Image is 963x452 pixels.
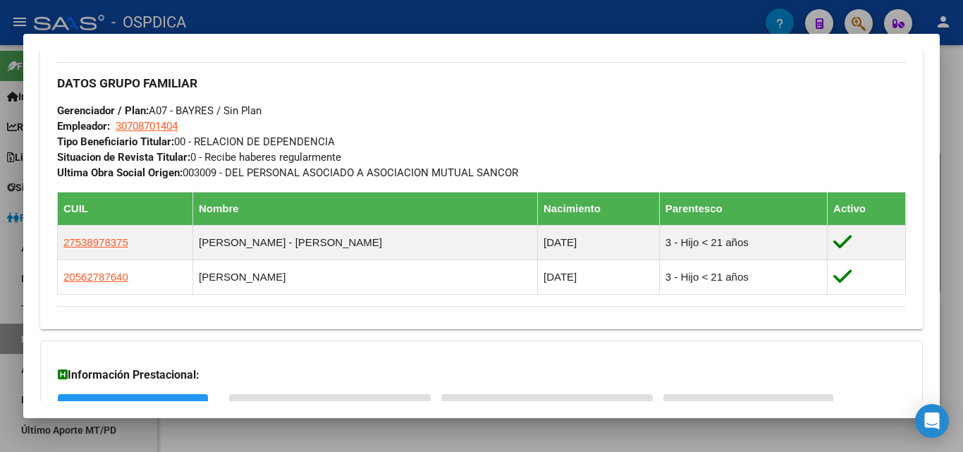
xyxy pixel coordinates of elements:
[441,394,653,420] button: Not. Internacion / Censo Hosp.
[57,166,518,179] span: 003009 - DEL PERSONAL ASOCIADO A ASOCIACION MUTUAL SANCOR
[57,166,183,179] strong: Ultima Obra Social Origen:
[659,260,827,295] td: 3 - Hijo < 21 años
[57,135,174,148] strong: Tipo Beneficiario Titular:
[58,193,193,226] th: CUIL
[57,104,262,117] span: A07 - BAYRES / Sin Plan
[538,260,660,295] td: [DATE]
[58,394,208,420] button: SUR / SURGE / INTEGR.
[192,260,537,295] td: [PERSON_NAME]
[57,135,335,148] span: 00 - RELACION DE DEPENDENCIA
[663,394,833,420] button: Prestaciones Auditadas
[57,104,149,117] strong: Gerenciador / Plan:
[63,271,128,283] span: 20562787640
[58,367,905,384] h3: Información Prestacional:
[63,236,128,248] span: 27538978375
[538,226,660,260] td: [DATE]
[538,193,660,226] th: Nacimiento
[57,151,190,164] strong: Situacion de Revista Titular:
[57,75,906,91] h3: DATOS GRUPO FAMILIAR
[659,226,827,260] td: 3 - Hijo < 21 años
[915,404,949,438] div: Open Intercom Messenger
[116,120,178,133] span: 30708701404
[192,193,537,226] th: Nombre
[659,193,827,226] th: Parentesco
[57,120,110,133] strong: Empleador:
[57,151,341,164] span: 0 - Recibe haberes regularmente
[828,193,906,226] th: Activo
[192,226,537,260] td: [PERSON_NAME] - [PERSON_NAME]
[229,394,431,420] button: Sin Certificado Discapacidad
